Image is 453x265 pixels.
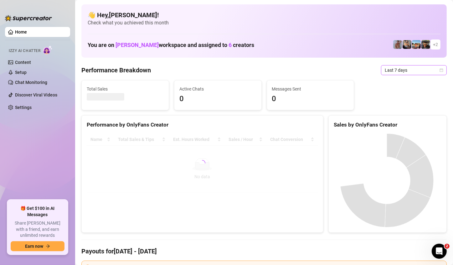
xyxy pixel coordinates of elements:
[198,159,206,167] span: loading
[272,93,349,105] span: 0
[87,86,164,92] span: Total Sales
[11,241,64,251] button: Earn nowarrow-right
[88,42,254,49] h1: You are on workspace and assigned to creators
[385,65,443,75] span: Last 7 days
[15,70,27,75] a: Setup
[46,244,50,248] span: arrow-right
[11,205,64,218] span: 🎁 Get $100 in AI Messages
[116,42,159,48] span: [PERSON_NAME]
[432,244,447,259] iframe: Intercom live chat
[403,40,411,49] img: George
[334,121,441,129] div: Sales by OnlyFans Creator
[433,41,438,48] span: + 2
[25,244,43,249] span: Earn now
[412,40,421,49] img: Zach
[81,247,447,256] h4: Payouts for [DATE] - [DATE]
[179,93,256,105] span: 0
[15,29,27,34] a: Home
[440,68,443,72] span: calendar
[5,15,52,21] img: logo-BBDzfeDw.svg
[15,80,47,85] a: Chat Monitoring
[87,121,318,129] div: Performance by OnlyFans Creator
[421,40,430,49] img: Nathan
[15,105,32,110] a: Settings
[15,60,31,65] a: Content
[179,86,256,92] span: Active Chats
[445,244,450,249] span: 2
[43,45,53,55] img: AI Chatter
[88,19,440,26] span: Check what you achieved this month
[11,220,64,239] span: Share [PERSON_NAME] with a friend, and earn unlimited rewards
[15,92,57,97] a: Discover Viral Videos
[88,11,440,19] h4: 👋 Hey, [PERSON_NAME] !
[9,48,40,54] span: Izzy AI Chatter
[81,66,151,75] h4: Performance Breakdown
[393,40,402,49] img: Joey
[229,42,232,48] span: 6
[272,86,349,92] span: Messages Sent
